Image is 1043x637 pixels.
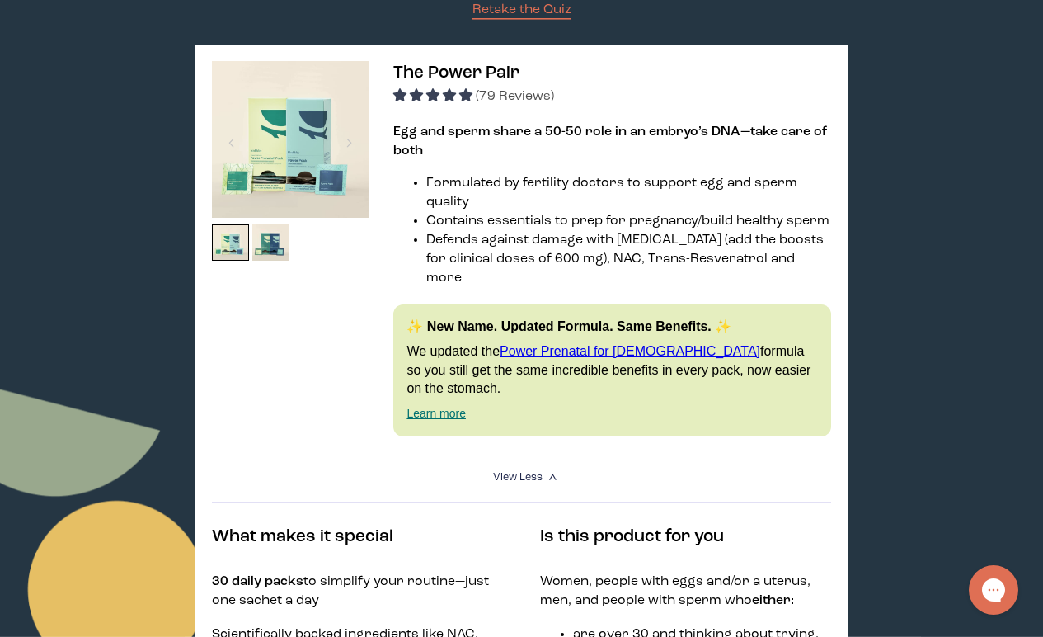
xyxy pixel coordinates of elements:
span: View Less [493,472,543,483]
p: We updated the formula so you still get the same incredible benefits in every pack, now easier on... [406,342,817,398]
span: Retake the Quiz [472,3,571,17]
strong: ✨ New Name. Updated Formula. Same Benefits. ✨ [406,319,731,333]
a: Retake the Quiz [472,1,571,20]
li: Defends against damage with [MEDICAL_DATA] (add the boosts for clinical doses of 600 mg), NAC, Tr... [426,231,830,288]
img: thumbnail image [212,61,369,218]
strong: 30 daily packs [212,575,303,588]
p: to simplify your routine—just one sachet a day [212,573,503,611]
a: Learn more [406,407,466,420]
a: Power Prenatal for [DEMOGRAPHIC_DATA] [500,344,760,358]
li: Contains essentials to prep for pregnancy/build healthy sperm [426,212,830,231]
li: Formulated by fertility doctors to support egg and sperm quality [426,174,830,212]
h4: Is this product for you [540,525,831,550]
iframe: Gorgias live chat messenger [961,559,1027,620]
strong: either: [752,594,794,607]
img: thumbnail image [212,224,249,262]
p: Women, people with eggs and/or a uterus, men, and people with sperm who [540,573,831,611]
h4: What makes it special [212,525,503,550]
span: (79 Reviews) [476,90,554,103]
span: 4.92 stars [393,90,476,103]
summary: View Less < [493,469,551,485]
strong: Egg and sperm share a 50-50 role in an embryo’s DNA—take care of both [393,125,827,158]
img: thumbnail image [252,224,289,262]
span: The Power Pair [393,64,519,82]
i: < [547,473,562,482]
